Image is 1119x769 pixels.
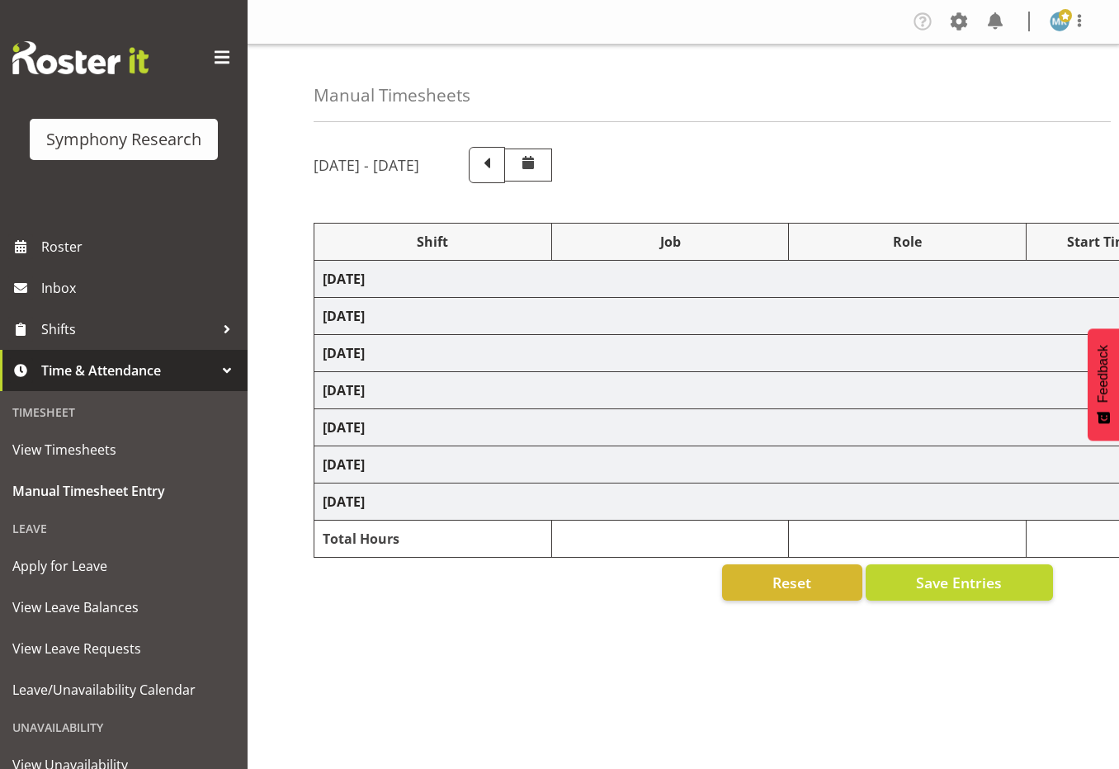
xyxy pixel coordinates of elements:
[4,628,243,669] a: View Leave Requests
[4,429,243,470] a: View Timesheets
[866,564,1053,601] button: Save Entries
[560,232,781,252] div: Job
[4,395,243,429] div: Timesheet
[12,554,235,578] span: Apply for Leave
[12,636,235,661] span: View Leave Requests
[314,521,552,558] td: Total Hours
[4,587,243,628] a: View Leave Balances
[12,437,235,462] span: View Timesheets
[46,127,201,152] div: Symphony Research
[41,234,239,259] span: Roster
[772,572,811,593] span: Reset
[12,595,235,620] span: View Leave Balances
[916,572,1002,593] span: Save Entries
[4,545,243,587] a: Apply for Leave
[41,358,215,383] span: Time & Attendance
[1050,12,1069,31] img: marama-rihari1262.jpg
[12,41,149,74] img: Rosterit website logo
[1088,328,1119,441] button: Feedback - Show survey
[41,276,239,300] span: Inbox
[41,317,215,342] span: Shifts
[797,232,1017,252] div: Role
[4,470,243,512] a: Manual Timesheet Entry
[722,564,862,601] button: Reset
[4,512,243,545] div: Leave
[1096,345,1111,403] span: Feedback
[4,669,243,710] a: Leave/Unavailability Calendar
[12,677,235,702] span: Leave/Unavailability Calendar
[314,86,470,105] h4: Manual Timesheets
[323,232,543,252] div: Shift
[12,479,235,503] span: Manual Timesheet Entry
[4,710,243,744] div: Unavailability
[314,156,419,174] h5: [DATE] - [DATE]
